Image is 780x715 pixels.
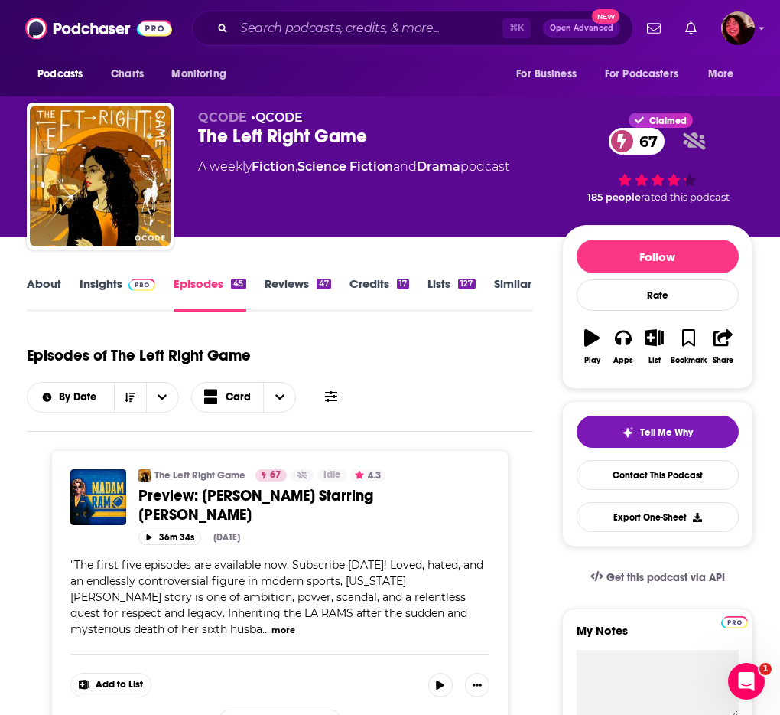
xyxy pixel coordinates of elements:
[28,392,114,403] button: open menu
[670,319,707,374] button: Bookmark
[427,276,475,312] a: Lists127
[234,16,502,41] input: Search podcasts, credits, & more...
[198,110,247,125] span: QCODE
[543,19,620,38] button: Open AdvancedNew
[198,158,509,176] div: A weekly podcast
[458,279,475,289] div: 127
[271,624,295,637] button: more
[71,674,151,697] button: Show More Button
[671,356,707,365] div: Bookmark
[578,559,737,596] a: Get this podcast via API
[30,106,171,246] img: The Left Right Game
[25,14,172,43] img: Podchaser - Follow, Share and Rate Podcasts
[297,159,393,174] a: Science Fiction
[584,356,600,365] div: Play
[759,663,772,675] span: 1
[640,426,693,439] span: Tell Me Why
[465,673,489,697] button: Show More Button
[577,623,739,650] label: My Notes
[577,460,739,490] a: Contact This Podcast
[577,319,608,374] button: Play
[641,15,667,41] a: Show notifications dropdown
[639,319,670,374] button: List
[101,60,153,89] a: Charts
[265,276,331,312] a: Reviews47
[128,279,155,291] img: Podchaser Pro
[174,276,245,312] a: Episodes45
[114,383,146,412] button: Sort Direction
[397,279,409,289] div: 17
[697,60,753,89] button: open menu
[721,11,755,45] button: Show profile menu
[111,64,144,85] span: Charts
[393,159,417,174] span: and
[595,60,700,89] button: open menu
[27,346,251,365] h1: Episodes of The Left Right Game
[138,531,201,545] button: 36m 34s
[649,117,687,125] span: Claimed
[713,356,733,365] div: Share
[592,9,619,24] span: New
[251,110,303,125] span: •
[252,159,295,174] a: Fiction
[70,558,483,636] span: The first five episodes are available now. Subscribe [DATE]! Loved, hated, and an endlessly contr...
[721,616,748,628] img: Podchaser Pro
[609,128,665,155] a: 67
[721,11,755,45] img: User Profile
[721,614,748,628] a: Pro website
[577,416,739,448] button: tell me why sparkleTell Me Why
[96,679,143,691] span: Add to List
[317,279,331,289] div: 47
[27,276,61,312] a: About
[270,468,281,483] span: 67
[231,279,245,289] div: 45
[721,11,755,45] span: Logged in as Kathryn-Musilek
[37,64,83,85] span: Podcasts
[707,319,739,374] button: Share
[577,240,739,273] button: Follow
[577,279,739,311] div: Rate
[550,24,613,32] span: Open Advanced
[494,276,531,312] a: Similar
[70,558,483,636] span: "
[138,469,151,482] img: The Left Right Game
[622,426,634,439] img: tell me why sparkle
[323,468,341,483] span: Idle
[606,571,725,584] span: Get this podcast via API
[641,191,730,203] span: rated this podcast
[516,64,577,85] span: For Business
[27,382,179,413] h2: Choose List sort
[608,319,639,374] button: Apps
[191,382,297,413] button: Choose View
[502,18,531,38] span: ⌘ K
[317,469,347,482] a: Idle
[562,110,753,205] div: Claimed67 185 peoplerated this podcast
[226,392,251,403] span: Card
[161,60,245,89] button: open menu
[27,60,102,89] button: open menu
[708,64,734,85] span: More
[59,392,102,403] span: By Date
[605,64,678,85] span: For Podcasters
[70,469,126,525] img: Preview: Madam Ram Starring Toni Collette
[213,532,240,543] div: [DATE]
[349,276,409,312] a: Credits17
[648,356,661,365] div: List
[138,486,489,524] a: Preview: [PERSON_NAME] Starring [PERSON_NAME]
[138,486,373,524] span: Preview: [PERSON_NAME] Starring [PERSON_NAME]
[577,502,739,532] button: Export One-Sheet
[146,383,178,412] button: open menu
[417,159,460,174] a: Drama
[80,276,155,312] a: InsightsPodchaser Pro
[262,622,269,636] span: ...
[295,159,297,174] span: ,
[624,128,665,155] span: 67
[192,11,633,46] div: Search podcasts, credits, & more...
[613,356,633,365] div: Apps
[255,110,303,125] a: QCODE
[679,15,703,41] a: Show notifications dropdown
[255,469,287,482] a: 67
